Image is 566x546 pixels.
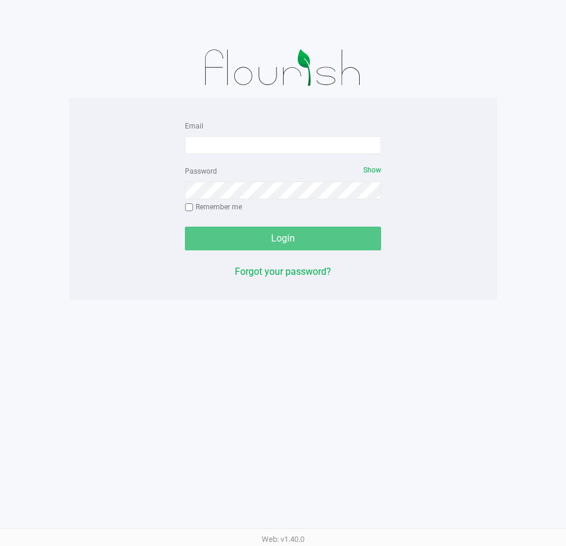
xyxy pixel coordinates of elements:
[262,535,304,544] span: Web: v1.40.0
[185,166,217,177] label: Password
[185,203,193,212] input: Remember me
[185,202,242,212] label: Remember me
[363,166,381,174] span: Show
[185,121,203,131] label: Email
[235,265,331,279] button: Forgot your password?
